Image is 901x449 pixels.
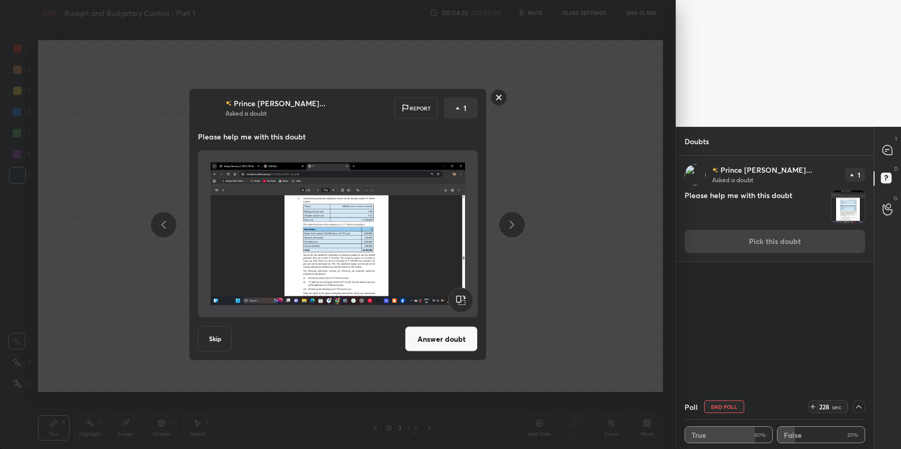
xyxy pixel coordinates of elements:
button: End Poll [704,400,744,413]
img: 1759561853W6GGF3.png [211,155,465,313]
div: grid [676,156,874,394]
img: 3 [685,164,706,185]
h4: Poll [685,401,698,413]
img: no-rating-badge.077c3623.svg [225,100,232,106]
p: Prince [PERSON_NAME]... [234,99,326,108]
p: Doubts [676,127,717,155]
p: 1 [463,103,467,114]
p: Asked a doubt [225,109,267,117]
p: T [895,135,898,143]
p: G [894,194,898,202]
p: Asked a doubt [712,175,753,184]
div: sec [830,403,843,411]
p: Please help me with this doubt [198,132,478,142]
button: Answer doubt [405,326,478,352]
img: no-rating-badge.077c3623.svg [712,167,718,173]
img: 3 [198,98,219,119]
h4: Please help me with this doubt [685,190,827,223]
img: 1759561853W6GGF3.png [832,190,865,223]
div: Report [394,98,438,119]
p: D [894,165,898,173]
div: 228 [818,403,830,411]
button: Skip [198,326,232,352]
p: Prince [PERSON_NAME]... [720,166,812,174]
p: 1 [858,172,861,178]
